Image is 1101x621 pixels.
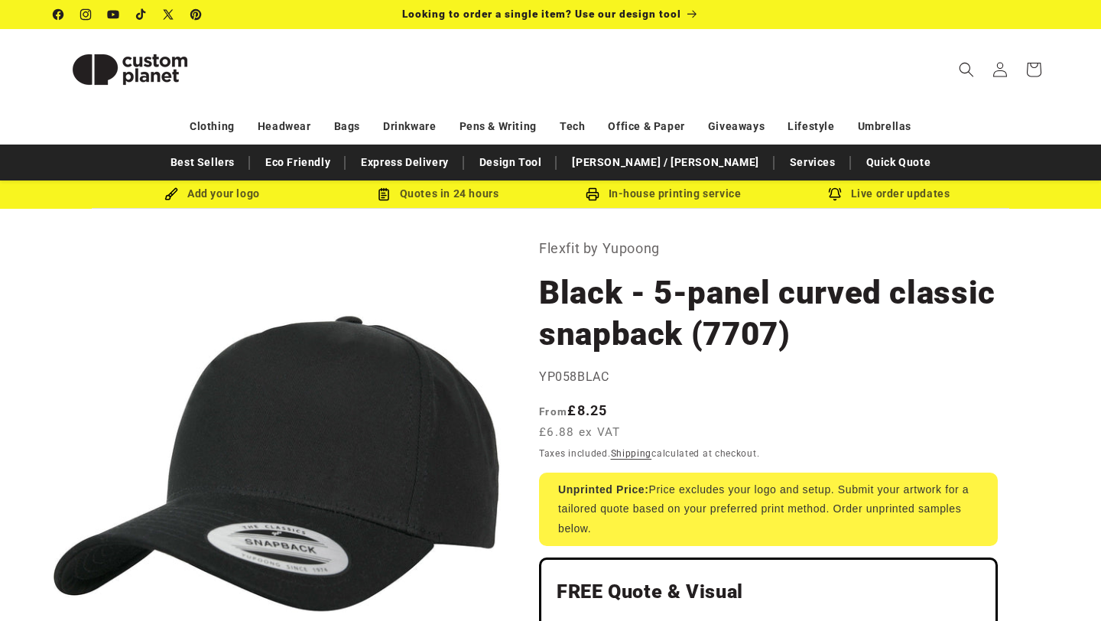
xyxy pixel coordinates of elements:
[586,187,599,201] img: In-house printing
[782,149,843,176] a: Services
[472,149,550,176] a: Design Tool
[353,149,456,176] a: Express Delivery
[163,149,242,176] a: Best Sellers
[708,113,765,140] a: Giveaways
[858,113,911,140] a: Umbrellas
[560,113,585,140] a: Tech
[334,113,360,140] a: Bags
[258,113,311,140] a: Headwear
[325,184,550,203] div: Quotes in 24 hours
[54,35,206,104] img: Custom Planet
[48,29,213,109] a: Custom Planet
[539,405,567,418] span: From
[402,8,681,20] span: Looking to order a single item? Use our design tool
[776,184,1002,203] div: Live order updates
[539,402,608,418] strong: £8.25
[539,236,998,261] p: Flexfit by Yupoong
[539,272,998,355] h1: Black - 5-panel curved classic snapback (7707)
[539,446,998,461] div: Taxes included. calculated at checkout.
[383,113,436,140] a: Drinkware
[539,369,609,384] span: YP058BLAC
[99,184,325,203] div: Add your logo
[190,113,235,140] a: Clothing
[828,187,842,201] img: Order updates
[258,149,338,176] a: Eco Friendly
[564,149,766,176] a: [PERSON_NAME] / [PERSON_NAME]
[558,483,649,496] strong: Unprinted Price:
[460,113,537,140] a: Pens & Writing
[950,53,983,86] summary: Search
[164,187,178,201] img: Brush Icon
[557,580,980,604] h2: FREE Quote & Visual
[539,473,998,546] div: Price excludes your logo and setup. Submit your artwork for a tailored quote based on your prefer...
[377,187,391,201] img: Order Updates Icon
[608,113,684,140] a: Office & Paper
[539,424,621,441] span: £6.88 ex VAT
[611,448,652,459] a: Shipping
[859,149,939,176] a: Quick Quote
[788,113,834,140] a: Lifestyle
[550,184,776,203] div: In-house printing service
